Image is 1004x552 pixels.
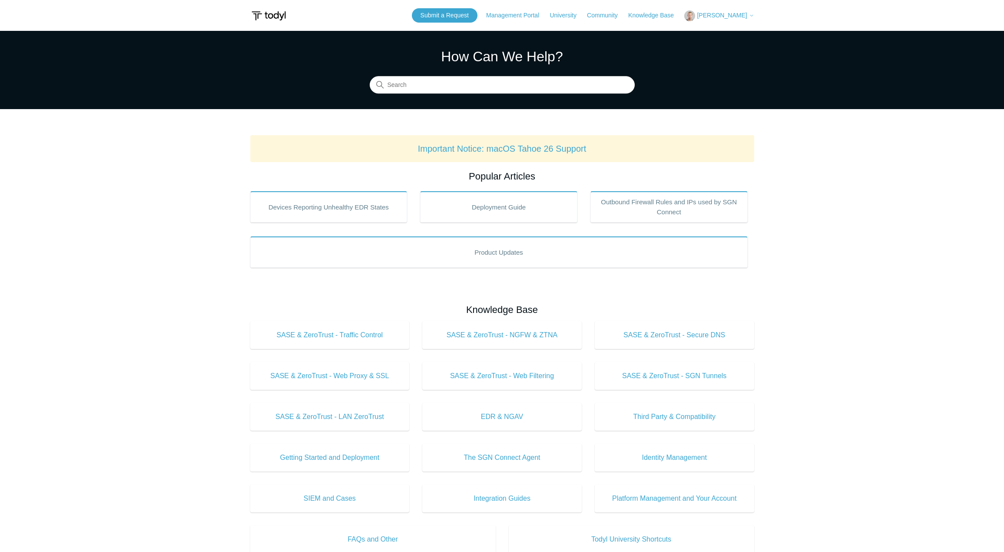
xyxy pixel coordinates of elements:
[435,371,569,381] span: SASE & ZeroTrust - Web Filtering
[422,444,582,472] a: The SGN Connect Agent
[608,412,741,422] span: Third Party & Compatibility
[422,362,582,390] a: SASE & ZeroTrust - Web Filtering
[250,444,410,472] a: Getting Started and Deployment
[250,8,287,24] img: Todyl Support Center Help Center home page
[697,12,747,19] span: [PERSON_NAME]
[412,8,477,23] a: Submit a Request
[590,191,748,223] a: Outbound Firewall Rules and IPs used by SGN Connect
[370,46,635,67] h1: How Can We Help?
[250,236,748,268] a: Product Updates
[250,403,410,431] a: SASE & ZeroTrust - LAN ZeroTrust
[250,362,410,390] a: SASE & ZeroTrust - Web Proxy & SSL
[435,493,569,504] span: Integration Guides
[595,362,754,390] a: SASE & ZeroTrust - SGN Tunnels
[595,444,754,472] a: Identity Management
[420,191,577,223] a: Deployment Guide
[263,493,397,504] span: SIEM and Cases
[263,534,483,545] span: FAQs and Other
[263,452,397,463] span: Getting Started and Deployment
[486,11,548,20] a: Management Portal
[250,169,754,183] h2: Popular Articles
[595,403,754,431] a: Third Party & Compatibility
[422,403,582,431] a: EDR & NGAV
[595,321,754,349] a: SASE & ZeroTrust - Secure DNS
[587,11,626,20] a: Community
[435,452,569,463] span: The SGN Connect Agent
[608,452,741,463] span: Identity Management
[370,76,635,94] input: Search
[250,485,410,512] a: SIEM and Cases
[595,485,754,512] a: Platform Management and Your Account
[263,412,397,422] span: SASE & ZeroTrust - LAN ZeroTrust
[550,11,585,20] a: University
[250,191,408,223] a: Devices Reporting Unhealthy EDR States
[435,330,569,340] span: SASE & ZeroTrust - NGFW & ZTNA
[250,303,754,317] h2: Knowledge Base
[608,371,741,381] span: SASE & ZeroTrust - SGN Tunnels
[684,10,754,21] button: [PERSON_NAME]
[418,144,586,153] a: Important Notice: macOS Tahoe 26 Support
[250,321,410,349] a: SASE & ZeroTrust - Traffic Control
[522,534,741,545] span: Todyl University Shortcuts
[608,493,741,504] span: Platform Management and Your Account
[263,330,397,340] span: SASE & ZeroTrust - Traffic Control
[628,11,683,20] a: Knowledge Base
[422,321,582,349] a: SASE & ZeroTrust - NGFW & ZTNA
[435,412,569,422] span: EDR & NGAV
[608,330,741,340] span: SASE & ZeroTrust - Secure DNS
[263,371,397,381] span: SASE & ZeroTrust - Web Proxy & SSL
[422,485,582,512] a: Integration Guides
